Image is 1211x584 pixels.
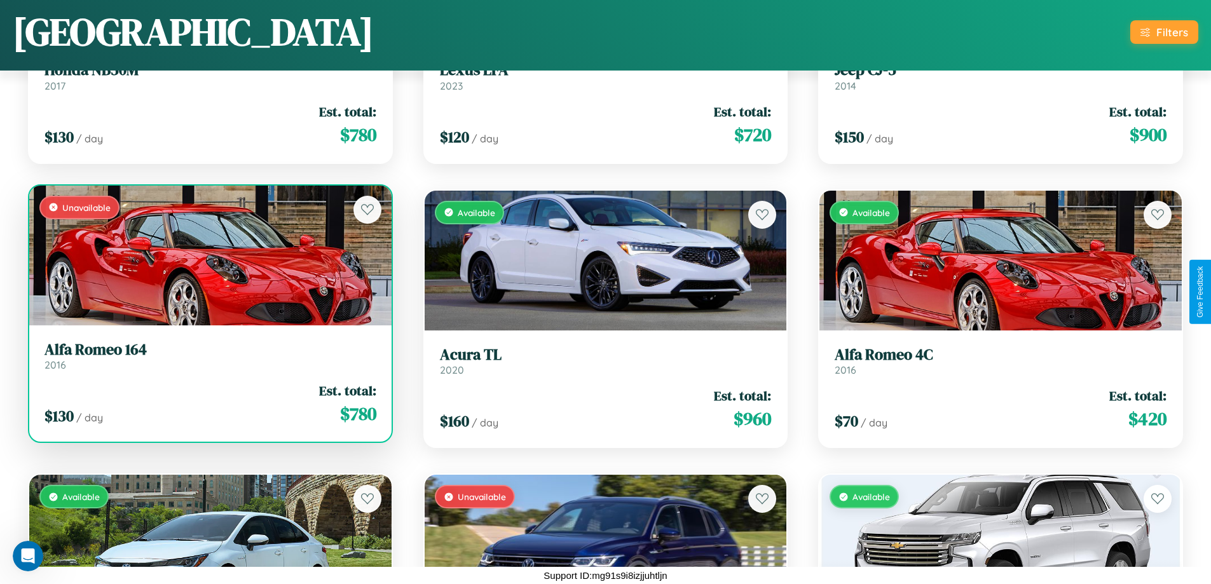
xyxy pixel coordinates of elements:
span: 2023 [440,79,463,92]
span: Available [458,207,495,218]
span: / day [472,132,498,145]
span: Available [852,207,890,218]
span: 2016 [835,363,856,376]
span: Est. total: [1109,386,1167,405]
span: $ 160 [440,411,469,431]
span: Est. total: [714,102,771,121]
span: 2016 [44,358,66,371]
span: $ 150 [835,126,864,147]
a: Honda NB50M2017 [44,61,376,92]
span: 2020 [440,363,464,376]
p: Support ID: mg91s9i8izjjuhtljn [544,567,667,584]
span: / day [472,416,498,429]
h3: Honda NB50M [44,61,376,79]
span: 2014 [835,79,856,92]
span: / day [861,416,887,429]
a: Alfa Romeo 4C2016 [835,346,1167,377]
span: $ 420 [1128,406,1167,431]
a: Alfa Romeo 1642016 [44,341,376,372]
a: Acura TL2020 [440,346,772,377]
span: Available [852,491,890,502]
a: Lexus LFA2023 [440,61,772,92]
h3: Alfa Romeo 164 [44,341,376,359]
span: Unavailable [62,202,111,213]
span: Est. total: [714,386,771,405]
span: / day [866,132,893,145]
span: Est. total: [319,102,376,121]
div: Give Feedback [1196,266,1205,318]
h3: Alfa Romeo 4C [835,346,1167,364]
span: Unavailable [458,491,506,502]
span: Est. total: [319,381,376,400]
span: $ 120 [440,126,469,147]
h3: Lexus LFA [440,61,772,79]
span: 2017 [44,79,65,92]
span: $ 720 [734,122,771,147]
span: / day [76,411,103,424]
span: / day [76,132,103,145]
span: $ 900 [1130,122,1167,147]
span: $ 780 [340,401,376,426]
h1: [GEOGRAPHIC_DATA] [13,6,374,58]
a: Jeep CJ-52014 [835,61,1167,92]
span: $ 130 [44,126,74,147]
span: Available [62,491,100,502]
span: $ 780 [340,122,376,147]
h3: Jeep CJ-5 [835,61,1167,79]
iframe: Intercom live chat [13,541,43,571]
span: Est. total: [1109,102,1167,121]
span: $ 70 [835,411,858,431]
h3: Acura TL [440,346,772,364]
button: Filters [1130,20,1198,44]
span: $ 960 [734,406,771,431]
span: $ 130 [44,405,74,426]
div: Filters [1156,25,1188,39]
